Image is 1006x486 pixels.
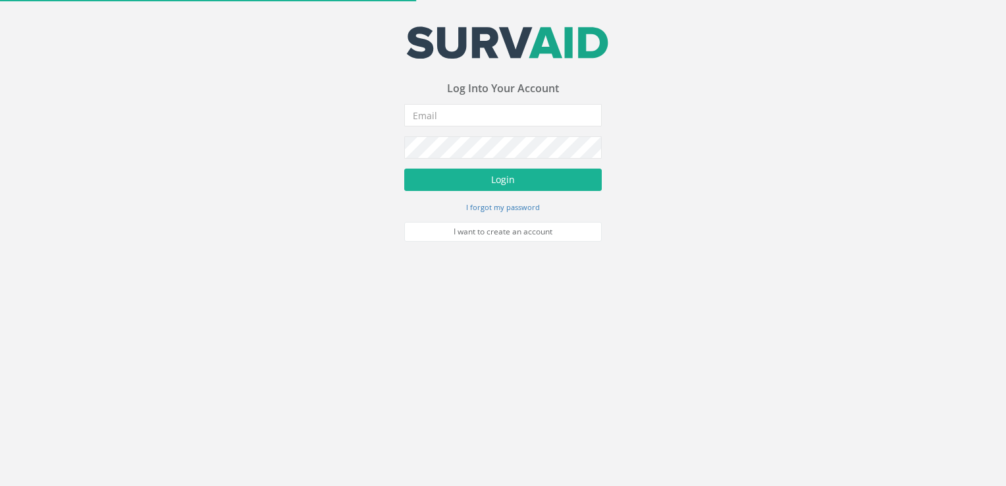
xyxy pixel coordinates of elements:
[466,202,540,212] small: I forgot my password
[466,201,540,213] a: I forgot my password
[404,104,602,126] input: Email
[404,169,602,191] button: Login
[404,83,602,95] h3: Log Into Your Account
[404,222,602,242] a: I want to create an account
